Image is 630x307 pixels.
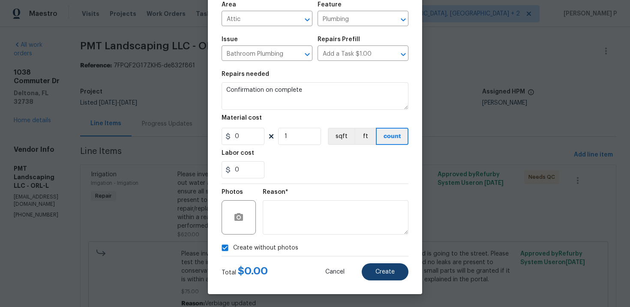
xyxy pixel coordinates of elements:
h5: Reason* [263,189,288,195]
span: Cancel [325,269,345,275]
h5: Issue [222,36,238,42]
h5: Area [222,2,236,8]
button: Create [362,263,408,280]
h5: Photos [222,189,243,195]
button: Open [301,48,313,60]
button: sqft [328,128,354,145]
span: Create [375,269,395,275]
span: $ 0.00 [238,266,268,276]
h5: Labor cost [222,150,254,156]
button: ft [354,128,376,145]
h5: Material cost [222,115,262,121]
h5: Feature [318,2,342,8]
h5: Repairs Prefill [318,36,360,42]
textarea: Confirmation on complete [222,82,408,110]
button: Cancel [312,263,358,280]
h5: Repairs needed [222,71,269,77]
button: Open [397,14,409,26]
span: Create without photos [233,244,298,253]
button: Open [301,14,313,26]
button: Open [397,48,409,60]
div: Total [222,267,268,277]
button: count [376,128,408,145]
